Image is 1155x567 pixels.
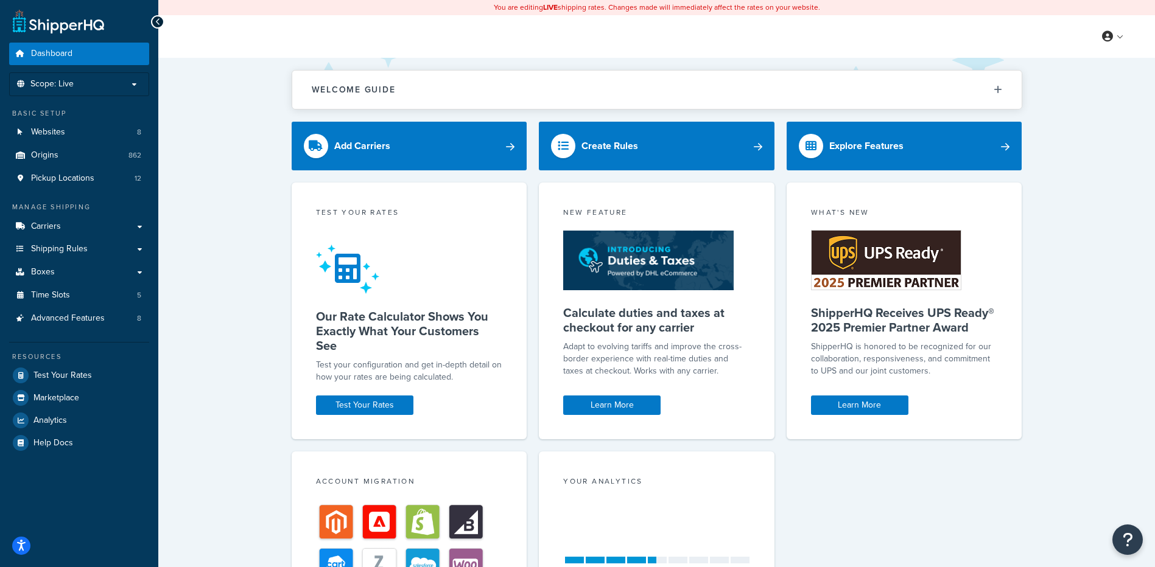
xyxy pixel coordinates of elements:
div: Account Migration [316,476,503,490]
span: Time Slots [31,290,70,301]
a: Marketplace [9,387,149,409]
div: What's New [811,207,998,221]
span: Test Your Rates [33,370,92,381]
div: Add Carriers [334,137,390,155]
span: 8 [137,127,141,137]
h5: Calculate duties and taxes at checkout for any carrier [563,305,750,335]
div: Create Rules [581,137,638,155]
h2: Welcome Guide [312,85,396,94]
span: Pickup Locations [31,173,94,184]
a: Test Your Rates [9,364,149,386]
a: Test Your Rates [316,395,413,415]
a: Dashboard [9,43,149,65]
p: Adapt to evolving tariffs and improve the cross-border experience with real-time duties and taxes... [563,341,750,377]
li: Pickup Locations [9,167,149,190]
div: Your Analytics [563,476,750,490]
a: Explore Features [787,122,1022,170]
span: 862 [128,150,141,161]
span: Boxes [31,267,55,277]
span: Help Docs [33,438,73,448]
a: Analytics [9,409,149,431]
span: Shipping Rules [31,244,88,254]
a: Advanced Features8 [9,307,149,330]
div: Test your configuration and get in-depth detail on how your rates are being calculated. [316,359,503,383]
div: Resources [9,352,149,362]
a: Time Slots5 [9,284,149,307]
a: Learn More [811,395,908,415]
span: Dashboard [31,49,72,59]
a: Shipping Rules [9,238,149,260]
div: Manage Shipping [9,202,149,212]
span: Origins [31,150,58,161]
li: Advanced Features [9,307,149,330]
li: Time Slots [9,284,149,307]
b: LIVE [543,2,558,13]
div: Test your rates [316,207,503,221]
div: New Feature [563,207,750,221]
span: 12 [135,173,141,184]
a: Origins862 [9,144,149,167]
span: Carriers [31,221,61,232]
span: Scope: Live [30,79,74,89]
button: Open Resource Center [1112,524,1143,555]
a: Carriers [9,215,149,238]
span: 8 [137,313,141,324]
li: Websites [9,121,149,144]
a: Add Carriers [292,122,527,170]
a: Learn More [563,395,661,415]
button: Welcome Guide [292,71,1022,109]
div: Basic Setup [9,108,149,119]
h5: ShipperHQ Receives UPS Ready® 2025 Premier Partner Award [811,305,998,335]
a: Help Docs [9,432,149,454]
a: Websites8 [9,121,149,144]
h5: Our Rate Calculator Shows You Exactly What Your Customers See [316,309,503,353]
span: Websites [31,127,65,137]
li: Origins [9,144,149,167]
div: Explore Features [829,137,904,155]
a: Create Rules [539,122,774,170]
a: Boxes [9,261,149,283]
span: Advanced Features [31,313,105,324]
a: Pickup Locations12 [9,167,149,190]
span: Analytics [33,416,67,426]
span: Marketplace [33,393,79,403]
p: ShipperHQ is honored to be recognized for our collaboration, responsiveness, and commitment to UP... [811,341,998,377]
span: 5 [137,290,141,301]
